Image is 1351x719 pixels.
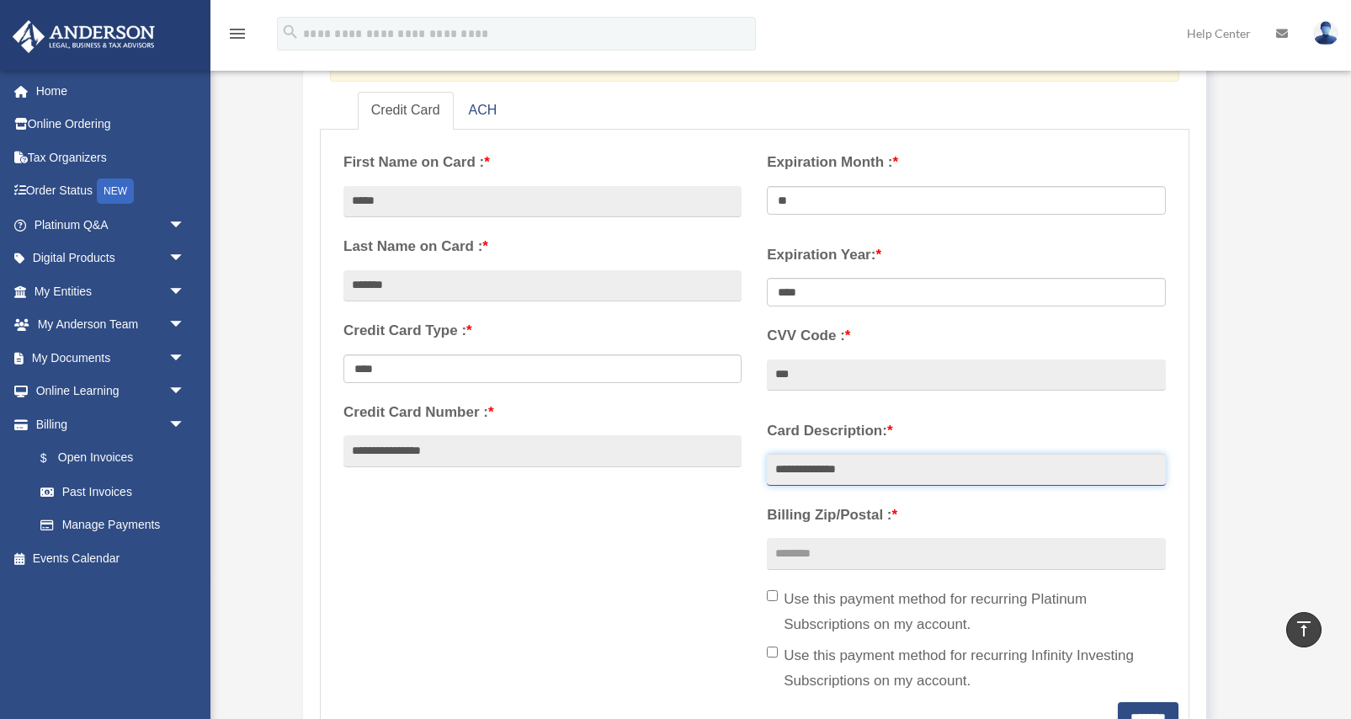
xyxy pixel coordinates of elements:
div: NEW [97,178,134,204]
label: Card Description: [767,418,1165,444]
a: My Entitiesarrow_drop_down [12,274,210,308]
a: Online Ordering [12,108,210,141]
span: arrow_drop_down [168,274,202,309]
label: First Name on Card : [343,150,742,175]
span: arrow_drop_down [168,208,202,242]
label: Expiration Month : [767,150,1165,175]
label: Credit Card Number : [343,400,742,425]
input: Use this payment method for recurring Platinum Subscriptions on my account. [767,590,778,601]
a: $Open Invoices [24,441,210,476]
img: User Pic [1313,21,1338,45]
span: arrow_drop_down [168,375,202,409]
label: Use this payment method for recurring Infinity Investing Subscriptions on my account. [767,643,1165,694]
span: arrow_drop_down [168,308,202,343]
a: Online Learningarrow_drop_down [12,375,210,408]
span: arrow_drop_down [168,242,202,276]
img: Anderson Advisors Platinum Portal [8,20,160,53]
a: Platinum Q&Aarrow_drop_down [12,208,210,242]
i: search [281,23,300,41]
label: Expiration Year: [767,242,1165,268]
i: menu [227,24,247,44]
label: CVV Code : [767,323,1165,349]
span: $ [50,448,58,469]
a: ACH [455,92,511,130]
a: menu [227,29,247,44]
a: My Anderson Teamarrow_drop_down [12,308,210,342]
label: Credit Card Type : [343,318,742,344]
a: Manage Payments [24,509,202,542]
label: Last Name on Card : [343,234,742,259]
a: Order StatusNEW [12,174,210,209]
span: arrow_drop_down [168,407,202,442]
a: Digital Productsarrow_drop_down [12,242,210,275]
label: Billing Zip/Postal : [767,503,1165,528]
a: Home [12,74,210,108]
i: vertical_align_top [1294,619,1314,639]
a: Past Invoices [24,475,210,509]
a: Tax Organizers [12,141,210,174]
a: Credit Card [358,92,454,130]
a: vertical_align_top [1286,612,1322,647]
a: My Documentsarrow_drop_down [12,341,210,375]
span: arrow_drop_down [168,341,202,375]
a: Events Calendar [12,541,210,575]
input: Use this payment method for recurring Infinity Investing Subscriptions on my account. [767,647,778,658]
label: Use this payment method for recurring Platinum Subscriptions on my account. [767,587,1165,637]
a: Billingarrow_drop_down [12,407,210,441]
